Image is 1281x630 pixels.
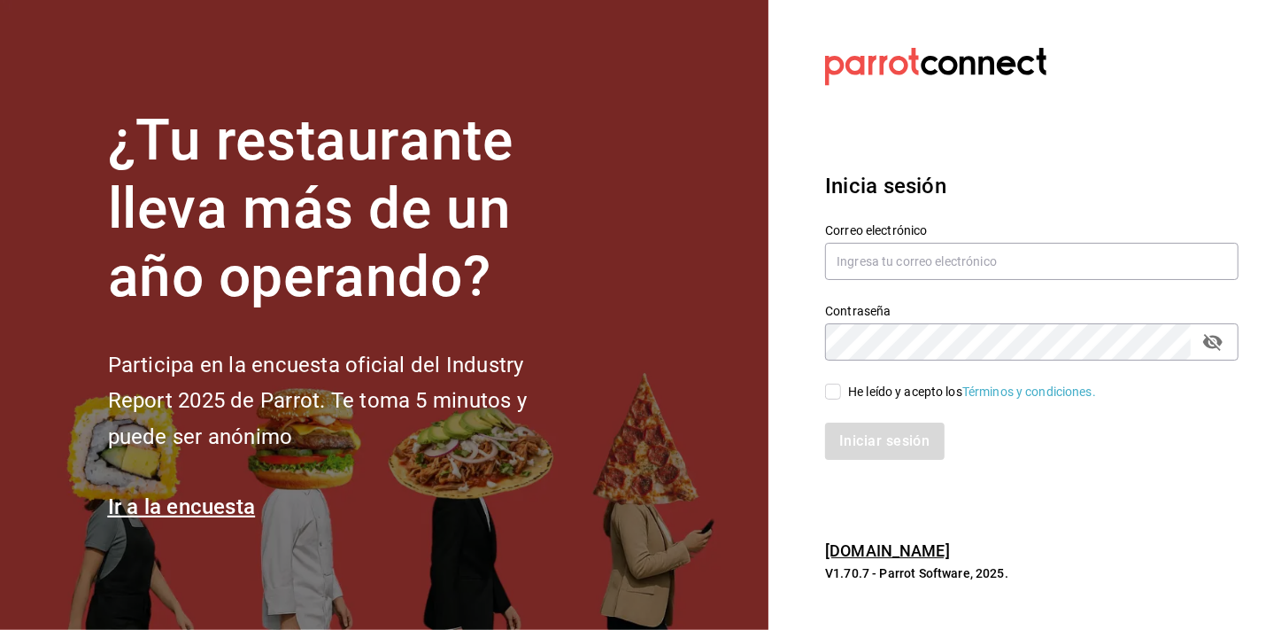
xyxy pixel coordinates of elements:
a: Ir a la encuesta [108,494,256,519]
h2: Participa en la encuesta oficial del Industry Report 2025 de Parrot. Te toma 5 minutos y puede se... [108,347,586,455]
div: He leído y acepto los [848,383,1096,401]
a: [DOMAIN_NAME] [825,541,950,560]
p: V1.70.7 - Parrot Software, 2025. [825,564,1239,582]
h1: ¿Tu restaurante lleva más de un año operando? [108,107,586,311]
label: Contraseña [825,306,1239,318]
label: Correo electrónico [825,225,1239,237]
button: passwordField [1198,327,1228,357]
h3: Inicia sesión [825,170,1239,202]
a: Términos y condiciones. [962,385,1096,399]
input: Ingresa tu correo electrónico [825,243,1239,280]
